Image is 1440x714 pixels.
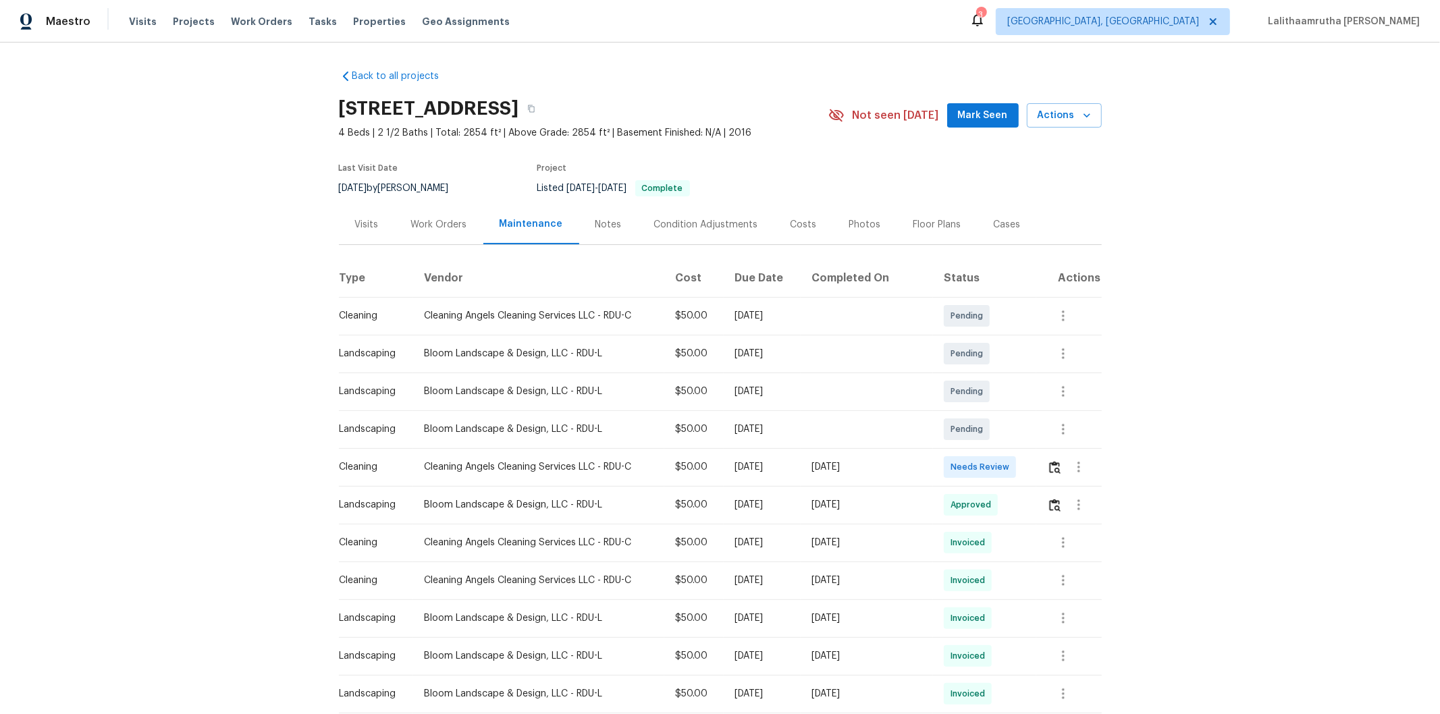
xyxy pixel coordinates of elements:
div: Bloom Landscape & Design, LLC - RDU-L [424,347,654,360]
div: Cleaning Angels Cleaning Services LLC - RDU-C [424,574,654,587]
span: Invoiced [951,536,990,549]
div: [DATE] [811,611,922,625]
div: [DATE] [735,422,790,436]
div: [DATE] [735,460,790,474]
span: - [567,184,627,193]
span: Properties [353,15,406,28]
div: Notes [595,218,622,231]
div: Cleaning [340,309,403,323]
div: Bloom Landscape & Design, LLC - RDU-L [424,422,654,436]
span: Pending [951,422,988,436]
div: Landscaping [340,422,403,436]
img: Review Icon [1049,499,1061,512]
div: by [PERSON_NAME] [339,180,465,196]
div: Condition Adjustments [654,218,758,231]
div: [DATE] [811,536,922,549]
div: $50.00 [675,498,713,512]
div: Landscaping [340,687,403,701]
div: Work Orders [411,218,467,231]
span: Not seen [DATE] [853,109,939,122]
div: $50.00 [675,687,713,701]
th: Cost [664,259,724,297]
span: Invoiced [951,574,990,587]
span: Listed [537,184,690,193]
div: Floor Plans [913,218,961,231]
div: [DATE] [811,498,922,512]
th: Due Date [724,259,801,297]
div: $50.00 [675,385,713,398]
div: Cleaning Angels Cleaning Services LLC - RDU-C [424,536,654,549]
th: Completed On [801,259,933,297]
h2: [STREET_ADDRESS] [339,102,519,115]
div: [DATE] [735,498,790,512]
span: Last Visit Date [339,164,398,172]
span: Invoiced [951,649,990,663]
div: Cleaning Angels Cleaning Services LLC - RDU-C [424,309,654,323]
div: [DATE] [735,574,790,587]
span: [DATE] [567,184,595,193]
div: $50.00 [675,422,713,436]
div: $50.00 [675,536,713,549]
span: Actions [1038,107,1091,124]
div: [DATE] [735,309,790,323]
div: Bloom Landscape & Design, LLC - RDU-L [424,649,654,663]
div: $50.00 [675,611,713,625]
div: Landscaping [340,498,403,512]
div: Visits [355,218,379,231]
div: Bloom Landscape & Design, LLC - RDU-L [424,611,654,625]
span: Complete [637,184,689,192]
th: Type [339,259,414,297]
button: Actions [1027,103,1102,128]
span: Projects [173,15,215,28]
div: [DATE] [735,611,790,625]
span: Visits [129,15,157,28]
th: Vendor [413,259,664,297]
button: Review Icon [1047,451,1063,483]
span: Project [537,164,567,172]
div: Cleaning Angels Cleaning Services LLC - RDU-C [424,460,654,474]
span: [DATE] [339,184,367,193]
div: Cases [994,218,1021,231]
button: Review Icon [1047,489,1063,521]
span: Pending [951,309,988,323]
div: [DATE] [735,536,790,549]
span: Tasks [309,17,337,26]
div: $50.00 [675,649,713,663]
div: [DATE] [735,385,790,398]
th: Actions [1036,259,1102,297]
div: [DATE] [811,574,922,587]
span: Approved [951,498,996,512]
a: Back to all projects [339,70,469,83]
button: Mark Seen [947,103,1019,128]
button: Copy Address [519,97,543,121]
div: Landscaping [340,649,403,663]
span: [GEOGRAPHIC_DATA], [GEOGRAPHIC_DATA] [1007,15,1199,28]
span: Work Orders [231,15,292,28]
div: [DATE] [735,649,790,663]
span: Mark Seen [958,107,1008,124]
div: [DATE] [735,687,790,701]
div: [DATE] [811,460,922,474]
div: $50.00 [675,460,713,474]
div: [DATE] [811,687,922,701]
span: Pending [951,385,988,398]
div: $50.00 [675,309,713,323]
span: [DATE] [599,184,627,193]
div: $50.00 [675,347,713,360]
span: Lalithaamrutha [PERSON_NAME] [1262,15,1420,28]
div: $50.00 [675,574,713,587]
span: Needs Review [951,460,1015,474]
div: Bloom Landscape & Design, LLC - RDU-L [424,385,654,398]
div: Bloom Landscape & Design, LLC - RDU-L [424,687,654,701]
img: Review Icon [1049,461,1061,474]
span: 4 Beds | 2 1/2 Baths | Total: 2854 ft² | Above Grade: 2854 ft² | Basement Finished: N/A | 2016 [339,126,828,140]
div: Landscaping [340,385,403,398]
div: 3 [976,8,986,22]
div: Cleaning [340,460,403,474]
div: Cleaning [340,536,403,549]
div: Landscaping [340,347,403,360]
span: Pending [951,347,988,360]
div: Costs [791,218,817,231]
span: Invoiced [951,611,990,625]
div: [DATE] [811,649,922,663]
